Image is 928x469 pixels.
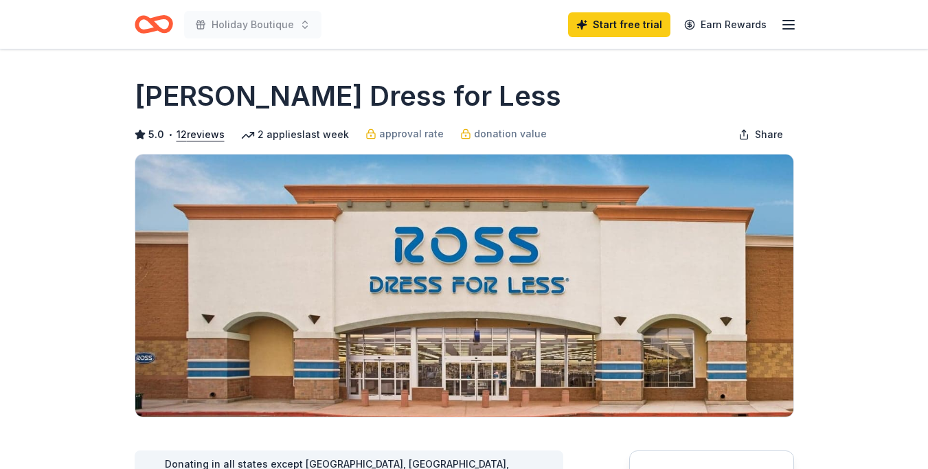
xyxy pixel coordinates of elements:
a: Start free trial [568,12,670,37]
span: donation value [474,126,547,142]
a: Earn Rewards [676,12,775,37]
span: • [168,129,172,140]
span: approval rate [379,126,444,142]
span: Share [755,126,783,143]
a: donation value [460,126,547,142]
h1: [PERSON_NAME] Dress for Less [135,77,561,115]
a: Home [135,8,173,41]
button: Share [727,121,794,148]
a: approval rate [365,126,444,142]
div: 2 applies last week [241,126,349,143]
button: Holiday Boutique [184,11,321,38]
button: 12reviews [177,126,225,143]
span: Holiday Boutique [212,16,294,33]
img: Image for Ross Dress for Less [135,155,793,417]
span: 5.0 [148,126,164,143]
